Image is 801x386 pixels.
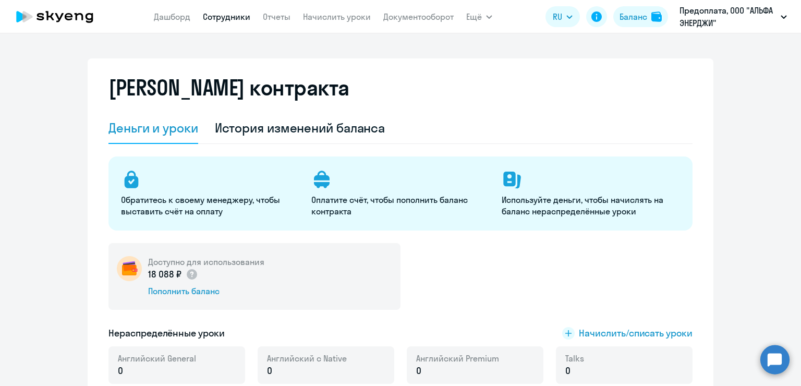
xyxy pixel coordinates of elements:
span: Английский с Native [267,353,347,364]
button: Предоплата, ООО "АЛЬФА ЭНЕРДЖИ" [674,4,792,29]
button: Балансbalance [613,6,668,27]
p: Обратитесь к своему менеджеру, чтобы выставить счёт на оплату [121,194,299,217]
span: 0 [118,364,123,378]
span: 0 [565,364,571,378]
span: Английский Premium [416,353,499,364]
div: Деньги и уроки [108,119,198,136]
p: Используйте деньги, чтобы начислять на баланс нераспределённые уроки [502,194,679,217]
a: Сотрудники [203,11,250,22]
button: Ещё [466,6,492,27]
div: Баланс [620,10,647,23]
div: Пополнить баланс [148,285,264,297]
span: RU [553,10,562,23]
a: Начислить уроки [303,11,371,22]
span: Ещё [466,10,482,23]
h5: Доступно для использования [148,256,264,268]
img: balance [651,11,662,22]
button: RU [545,6,580,27]
p: Оплатите счёт, чтобы пополнить баланс контракта [311,194,489,217]
a: Дашборд [154,11,190,22]
img: wallet-circle.png [117,256,142,281]
span: Английский General [118,353,196,364]
p: 18 088 ₽ [148,268,198,281]
a: Отчеты [263,11,290,22]
h2: [PERSON_NAME] контракта [108,75,349,100]
h5: Нераспределённые уроки [108,327,225,340]
span: 0 [267,364,272,378]
span: 0 [416,364,421,378]
div: История изменений баланса [215,119,385,136]
span: Talks [565,353,584,364]
p: Предоплата, ООО "АЛЬФА ЭНЕРДЖИ" [679,4,776,29]
a: Документооборот [383,11,454,22]
span: Начислить/списать уроки [579,327,693,340]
